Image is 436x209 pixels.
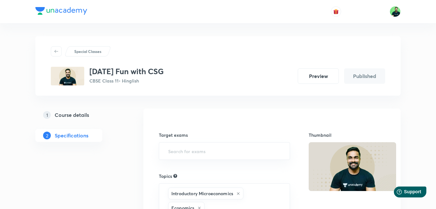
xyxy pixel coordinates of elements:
[89,77,164,84] p: CBSE Class 11 • Hinglish
[286,200,287,201] button: Open
[55,132,88,139] h5: Specifications
[159,132,290,138] h6: Target exams
[35,7,87,16] a: Company Logo
[308,142,397,191] img: Thumbnail
[35,7,87,15] img: Company Logo
[298,68,339,84] button: Preview
[333,9,339,14] img: avatar
[344,68,385,84] button: Published
[51,67,84,85] img: 99D01BE7-C344-422C-814C-02C9402BF6EC_special_class.png
[379,184,429,202] iframe: Help widget launcher
[286,151,287,152] button: Open
[159,173,172,179] h6: Topics
[89,67,164,76] h3: [DATE] Fun with CSG
[55,111,89,119] h5: Course details
[390,6,401,17] img: Shantam Gupta
[331,6,341,17] button: avatar
[309,132,385,138] h6: Thumbnail
[43,111,51,119] p: 1
[43,132,51,139] p: 2
[74,48,101,54] p: Special Classes
[173,173,177,179] div: Search for topics
[167,145,282,157] input: Search for exams
[171,190,233,197] h6: Introductory Microeconomics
